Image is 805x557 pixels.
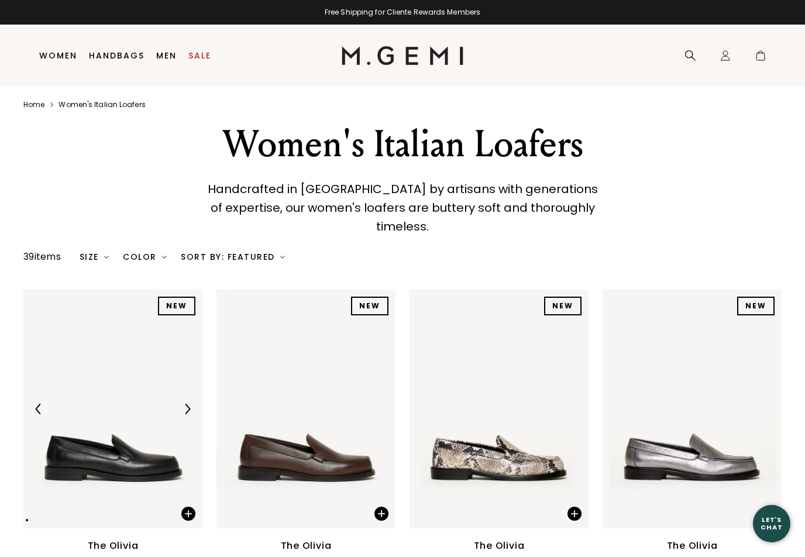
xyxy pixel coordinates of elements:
[216,290,395,528] img: The Olivia
[280,255,285,259] img: chevron-down.svg
[158,297,195,315] div: NEW
[188,51,211,60] a: Sale
[737,297,775,315] div: NEW
[410,290,589,528] img: The Olivia
[342,46,464,65] img: M.Gemi
[33,404,44,414] img: Previous Arrow
[181,252,285,262] div: Sort By: Featured
[156,51,177,60] a: Men
[667,539,718,553] div: The Olivia
[80,252,109,262] div: Size
[88,539,139,553] div: The Olivia
[89,51,145,60] a: Handbags
[23,100,44,109] a: Home
[59,100,145,109] a: Women's italian loafers
[162,255,167,259] img: chevron-down.svg
[104,255,109,259] img: chevron-down.svg
[474,539,525,553] div: The Olivia
[185,123,620,166] div: Women's Italian Loafers
[182,404,192,414] img: Next Arrow
[351,297,388,315] div: NEW
[23,290,202,528] img: The Olivia
[281,539,332,553] div: The Olivia
[23,250,61,264] div: 39 items
[603,290,782,528] img: The Olivia
[123,252,167,262] div: Color
[39,51,77,60] a: Women
[544,297,582,315] div: NEW
[753,516,790,531] div: Let's Chat
[205,180,600,236] p: Handcrafted in [GEOGRAPHIC_DATA] by artisans with generations of expertise, our women's loafers a...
